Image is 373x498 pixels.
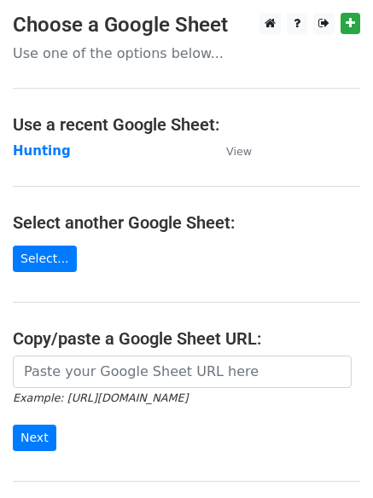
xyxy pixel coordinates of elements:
[13,391,188,404] small: Example: [URL][DOMAIN_NAME]
[13,13,360,38] h3: Choose a Google Sheet
[13,425,56,451] input: Next
[13,328,360,349] h4: Copy/paste a Google Sheet URL:
[13,246,77,272] a: Select...
[13,212,360,233] h4: Select another Google Sheet:
[13,44,360,62] p: Use one of the options below...
[13,114,360,135] h4: Use a recent Google Sheet:
[226,145,252,158] small: View
[13,143,71,159] a: Hunting
[209,143,252,159] a: View
[13,356,352,388] input: Paste your Google Sheet URL here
